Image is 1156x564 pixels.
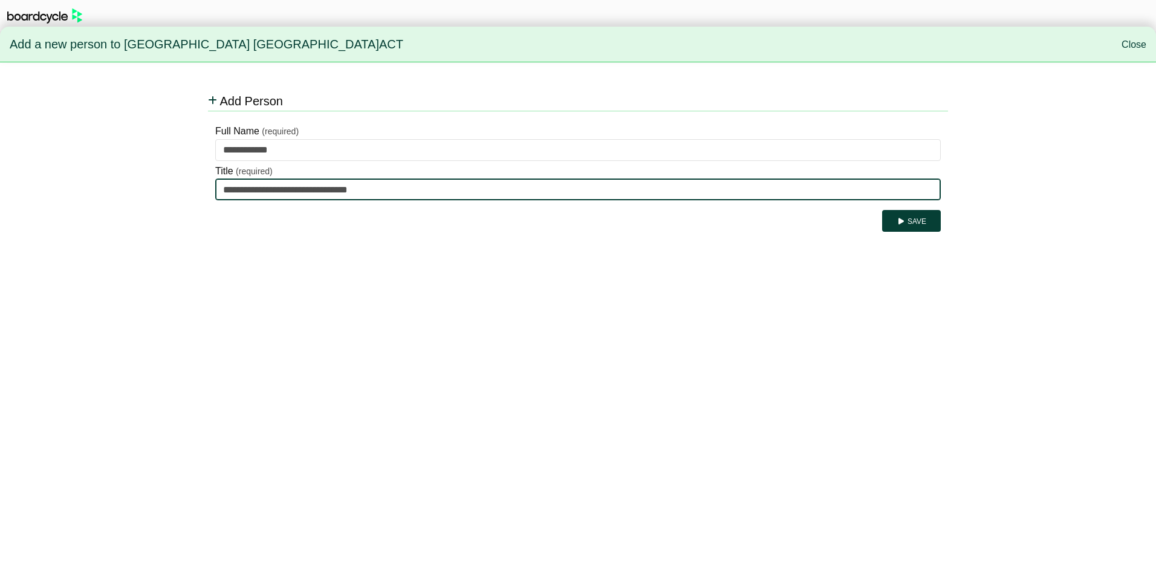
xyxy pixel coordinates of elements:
[7,8,82,24] img: BoardcycleBlackGreen-aaafeed430059cb809a45853b8cf6d952af9d84e6e89e1f1685b34bfd5cb7d64.svg
[262,126,299,136] small: (required)
[219,94,283,108] span: Add Person
[882,210,941,232] button: Save
[10,32,403,57] span: Add a new person to [GEOGRAPHIC_DATA] [GEOGRAPHIC_DATA]ACT
[236,166,273,176] small: (required)
[1122,39,1146,50] a: Close
[215,123,259,139] label: Full Name
[215,163,233,179] label: Title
